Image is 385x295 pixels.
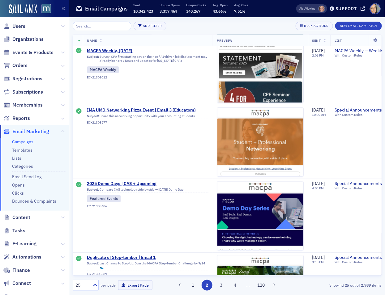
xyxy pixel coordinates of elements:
a: Automations [3,254,41,260]
span: Finance [12,267,30,274]
a: Registrations [3,75,42,82]
input: Search… [73,22,132,30]
span: Content [12,214,30,221]
span: 3,357,464 [160,9,177,14]
time: 10:02 AM [312,112,326,117]
a: Orders [3,62,28,69]
button: 3 [216,280,227,291]
div: 25 [76,282,89,289]
div: Showing out of items [283,282,382,288]
div: Sent [76,108,82,115]
a: E-Learning [3,240,36,247]
a: Content [3,214,30,221]
a: Users [3,23,25,30]
div: Sent [76,182,82,188]
span: Tasks [12,227,25,234]
a: Subscriptions [3,89,43,95]
time: 4:04 PM [312,186,324,191]
img: SailAMX [9,4,37,14]
span: Memberships [12,102,43,108]
div: Share this networking opportunity with your accounting students [87,114,208,120]
p: Sent [133,3,153,7]
button: Add Filter [134,22,166,30]
div: MACPA Weekly [87,66,119,73]
a: Organizations [3,36,44,43]
strong: 2,989 [360,282,372,288]
p: Avg. Click [234,3,249,7]
a: Templates [12,147,32,153]
div: Sent [76,48,82,54]
strong: 25 [344,282,350,288]
div: EC-21303389 [87,272,208,276]
span: Registrations [12,75,42,82]
span: Connect [12,280,31,287]
h1: Email Campaigns [85,5,128,12]
span: Users [12,23,25,30]
a: Campaigns [12,139,33,145]
button: 1 [188,280,199,291]
div: Last Chance to Step Up: Join the MACPA Step-tember Challenge by 9/14 👟 [87,262,208,271]
button: 4 [230,280,241,291]
div: Survey: CPA firm starting pay on the rise / AI-driven job displacement may already be here / News... [87,54,208,64]
a: Email Send Log [12,174,41,179]
span: Name [87,38,97,43]
span: Automations [12,254,41,260]
span: Orders [12,62,28,69]
span: [DATE] [312,181,325,187]
a: 2025 Demo Days | CAS + Upcoming [87,181,208,187]
span: Duplicate of Step-tember | Email 1 [87,255,208,261]
span: MACPA Weekly, [DATE] [87,48,208,53]
span: E-Learning [12,240,36,247]
button: New Email Campaign [335,22,382,30]
img: SailAMX [41,4,51,14]
button: Bulk Actions [296,22,333,30]
span: … [244,282,253,288]
span: Events & Products [12,49,53,56]
a: Reports [3,115,30,122]
span: Organizations [12,36,44,43]
a: Tasks [3,227,25,234]
div: EC-21303577 [87,120,208,124]
button: 120 [256,280,267,291]
span: Subscriptions [12,89,43,95]
span: [DATE] [312,107,325,113]
time: 2:06 PM [312,53,324,57]
div: Featured Events [87,195,121,202]
div: Sent [76,256,82,262]
span: [DATE] [312,48,325,53]
span: Subject: [87,54,99,62]
button: 2 [202,280,212,291]
span: Subject: [87,114,99,118]
p: Unique Clicks [186,3,207,7]
a: Bounces & Complaints [12,198,56,204]
a: View Homepage [37,4,51,15]
p: Unique Opens [160,3,180,7]
span: Viewing [300,6,315,11]
a: Opens [12,182,25,188]
span: Subject: [87,188,99,192]
a: Connect [3,280,31,287]
a: IMA UMD Networking Pizza Event | Email 3 (Educators) [87,107,208,113]
span: Sent [312,38,321,43]
a: Memberships [3,102,43,108]
button: Export Page [118,280,152,290]
a: Events & Products [3,49,53,56]
div: Compare CAS technology side by side — [DATE] Demo Day [87,188,208,193]
a: New Email Campaign [335,23,382,28]
a: Finance [3,267,30,274]
div: Also [300,6,306,11]
label: per page [101,282,116,288]
div: EC-21303012 [87,75,208,79]
span: 43.66% [213,9,227,14]
a: Clicks [12,190,24,196]
div: Support [336,6,357,11]
span: 10,342,423 [133,9,153,14]
span: 7.51% [234,9,246,14]
span: Preview [217,38,233,43]
span: Katie Foo [319,6,325,12]
span: Email Marketing [12,128,49,135]
span: Subject: [87,262,99,270]
span: Reports [12,115,30,122]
